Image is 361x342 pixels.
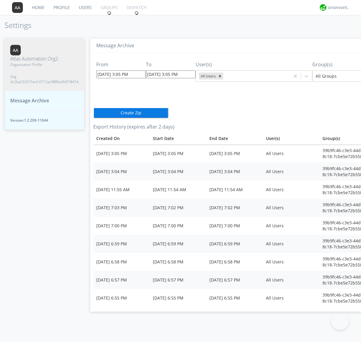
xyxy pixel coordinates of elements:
[209,241,260,247] div: [DATE] 6:59 PM
[328,5,350,11] div: orionvontas+atlas+automation+org2
[266,295,316,301] div: All Users
[209,277,260,283] div: [DATE] 6:57 PM
[5,91,84,110] button: Message Archive
[153,205,203,211] div: [DATE] 7:02 PM
[209,151,260,157] div: [DATE] 3:05 PM
[10,55,79,62] span: Atlas Automation Org2
[153,295,203,301] div: [DATE] 6:55 PM
[96,223,147,229] div: [DATE] 7:00 PM
[209,259,260,265] div: [DATE] 6:58 PM
[146,62,196,67] h3: To
[10,97,49,104] span: Message Archive
[107,11,111,15] img: spin.svg
[209,205,260,211] div: [DATE] 7:02 PM
[153,223,203,229] div: [DATE] 7:00 PM
[96,62,146,67] h3: From
[96,205,147,211] div: [DATE] 7:03 PM
[153,187,203,193] div: [DATE] 11:54 AM
[96,259,147,265] div: [DATE] 6:58 PM
[209,187,260,193] div: [DATE] 11:54 AM
[217,73,223,79] div: Remove All Users
[196,62,312,67] h3: User(s)
[266,241,316,247] div: All Users
[96,241,147,247] div: [DATE] 6:59 PM
[153,259,203,265] div: [DATE] 6:58 PM
[96,169,147,175] div: [DATE] 3:04 PM
[266,259,316,265] div: All Users
[199,73,217,79] div: All Users
[96,187,147,193] div: [DATE] 11:55 AM
[266,169,316,175] div: All Users
[209,295,260,301] div: [DATE] 6:55 PM
[266,277,316,283] div: All Users
[5,39,84,91] button: Atlas Automation Org2Organization ProfileOrg id:2ba232015ea14712ac988fed56f1847d
[153,169,203,175] div: [DATE] 3:04 PM
[153,151,203,157] div: [DATE] 3:05 PM
[93,107,168,118] button: Create Zip
[10,74,79,84] span: Org id: 2ba232015ea14712ac988fed56f1847d
[266,187,316,193] div: All Users
[5,110,84,130] button: Version:1.2.209-11044
[331,312,349,330] iframe: Toggle Customer Support
[134,11,139,15] img: spin.svg
[12,2,23,13] img: 373638.png
[10,118,79,123] span: Version: 1.2.209-11044
[153,241,203,247] div: [DATE] 6:59 PM
[150,132,206,145] th: Toggle SortBy
[320,4,326,11] img: 29d36aed6fa347d5a1537e7736e6aa13
[263,132,319,145] th: User(s)
[266,205,316,211] div: All Users
[266,223,316,229] div: All Users
[209,223,260,229] div: [DATE] 7:00 PM
[10,62,79,67] span: Organization Profile
[93,132,150,145] th: Toggle SortBy
[96,277,147,283] div: [DATE] 6:57 PM
[209,169,260,175] div: [DATE] 3:04 PM
[206,132,263,145] th: Toggle SortBy
[96,151,147,157] div: [DATE] 3:05 PM
[153,277,203,283] div: [DATE] 6:57 PM
[10,45,21,55] img: 373638.png
[266,151,316,157] div: All Users
[96,295,147,301] div: [DATE] 6:55 PM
